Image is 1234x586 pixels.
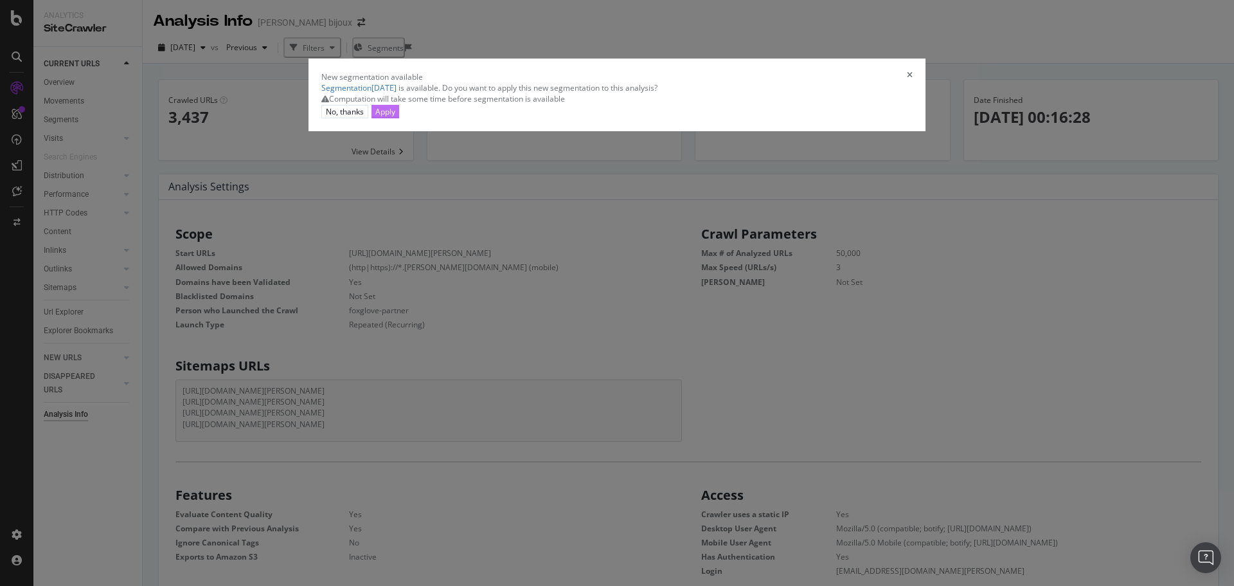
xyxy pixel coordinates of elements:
div: Apply [375,106,395,117]
div: Computation will take some time before segmentation is available [329,93,913,104]
div: is available. Do you want to apply this new segmentation to this analysis? [321,82,913,104]
button: No, thanks [321,105,368,118]
div: New segmentation available [321,71,423,82]
div: warning banner [321,93,913,104]
div: modal [308,59,925,131]
div: times [907,71,913,82]
div: No, thanks [326,106,364,117]
button: Apply [371,105,399,118]
div: Open Intercom Messenger [1190,542,1221,573]
a: Segmentation[DATE] [321,82,397,93]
